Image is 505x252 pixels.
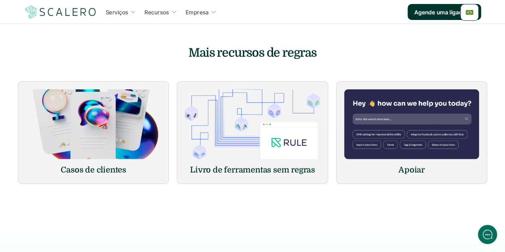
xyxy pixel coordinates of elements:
a: Agende uma ligação [408,4,481,20]
a: Livro de ferramentas sem regras [177,81,328,184]
a: Apoiar [336,81,487,184]
h4: Mais recursos de regras [133,44,372,61]
h2: Let us know if we can help with lifecycle marketing. [12,53,148,91]
p: Recursos [145,8,169,16]
h6: Apoiar [348,164,475,176]
p: Empresa [186,8,209,16]
button: New conversation [12,106,147,122]
p: Agende uma ligação [414,8,469,16]
img: Scalero company logotype [24,4,97,20]
p: Serviços [106,8,128,16]
h1: Hi! Welcome to [GEOGRAPHIC_DATA]. [12,39,148,52]
img: 🇧🇷 [465,8,473,16]
span: New conversation [51,111,96,117]
h6: Livro de ferramentas sem regras [189,164,316,176]
a: Scalero company logotype [24,5,97,19]
span: We run on Gist [67,200,101,206]
iframe: gist-messenger-bubble-iframe [478,225,497,244]
a: Casos de clientes [18,81,169,184]
h6: Casos de clientes [30,164,157,176]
